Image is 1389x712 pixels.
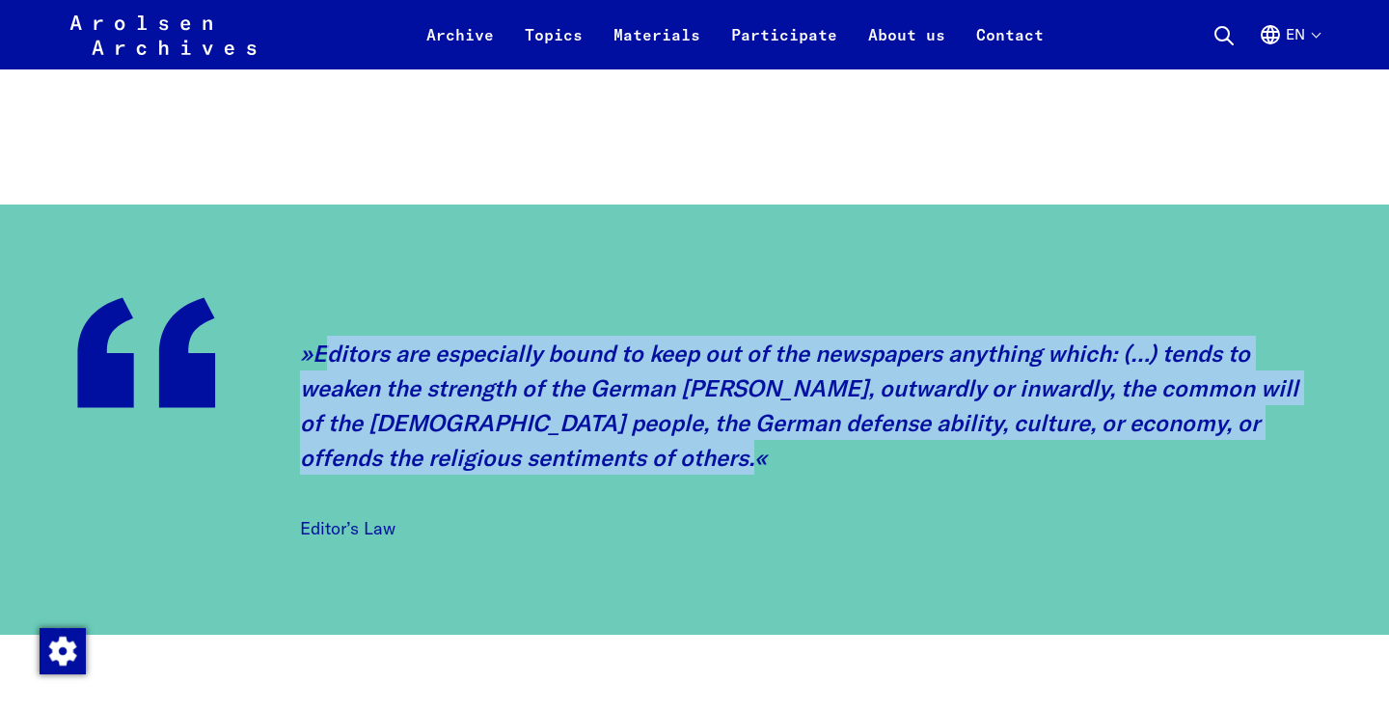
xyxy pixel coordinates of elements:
[598,23,716,69] a: Materials
[300,517,395,539] cite: Editor’s Law
[40,628,86,674] img: Change consent
[1259,23,1320,69] button: English, language selection
[853,23,961,69] a: About us
[39,627,85,673] div: Change consent
[300,336,1312,475] p: Editors are especially bound to keep out of the newspapers anything which: (…) tends to weaken th...
[716,23,853,69] a: Participate
[411,23,509,69] a: Archive
[509,23,598,69] a: Topics
[411,12,1059,58] nav: Primary
[961,23,1059,69] a: Contact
